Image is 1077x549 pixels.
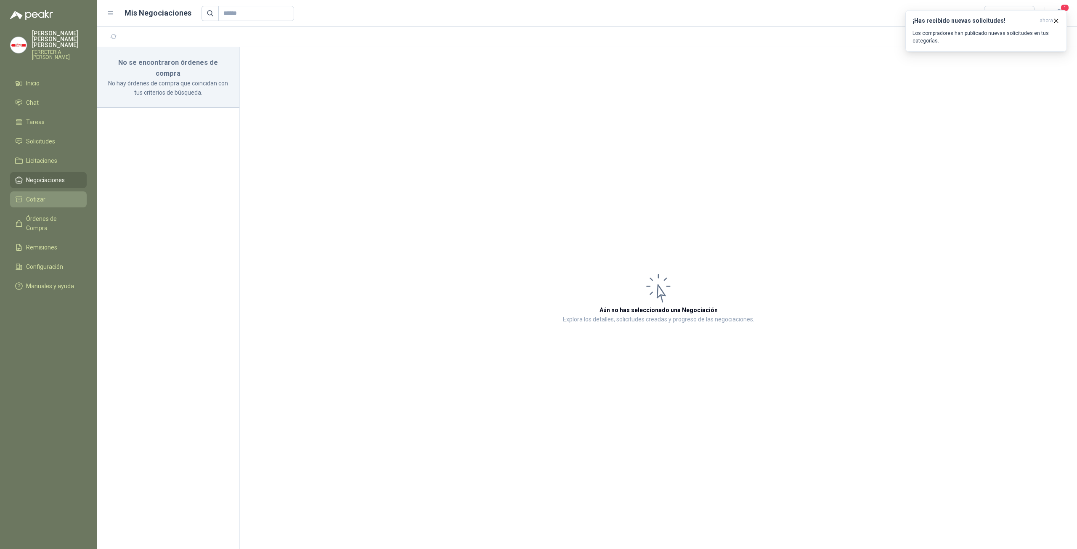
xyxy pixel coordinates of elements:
[1052,6,1067,21] button: 1
[563,315,754,325] p: Explora los detalles, solicitudes creadas y progreso de las negociaciones.
[26,214,79,233] span: Órdenes de Compra
[10,239,87,255] a: Remisiones
[10,172,87,188] a: Negociaciones
[26,156,57,165] span: Licitaciones
[905,10,1067,52] button: ¡Has recibido nuevas solicitudes!ahora Los compradores han publicado nuevas solicitudes en tus ca...
[107,57,229,79] h3: No se encontraron órdenes de compra
[26,243,57,252] span: Remisiones
[26,175,65,185] span: Negociaciones
[10,278,87,294] a: Manuales y ayuda
[913,29,1060,45] p: Los compradores han publicado nuevas solicitudes en tus categorías.
[913,17,1036,24] h3: ¡Has recibido nuevas solicitudes!
[26,117,45,127] span: Tareas
[107,79,229,97] p: No hay órdenes de compra que coincidan con tus criterios de búsqueda.
[10,114,87,130] a: Tareas
[1040,17,1053,24] span: ahora
[26,195,45,204] span: Cotizar
[600,305,718,315] h3: Aún no has seleccionado una Negociación
[26,79,40,88] span: Inicio
[10,153,87,169] a: Licitaciones
[125,7,191,19] h1: Mis Negociaciones
[26,281,74,291] span: Manuales y ayuda
[26,98,39,107] span: Chat
[1060,4,1069,12] span: 1
[10,259,87,275] a: Configuración
[32,30,87,48] p: [PERSON_NAME] [PERSON_NAME] [PERSON_NAME]
[10,133,87,149] a: Solicitudes
[10,191,87,207] a: Cotizar
[10,10,53,20] img: Logo peakr
[11,37,27,53] img: Company Logo
[10,75,87,91] a: Inicio
[32,50,87,60] p: FERRETERIA [PERSON_NAME]
[989,7,1029,20] span: Todas
[26,137,55,146] span: Solicitudes
[26,262,63,271] span: Configuración
[10,95,87,111] a: Chat
[10,211,87,236] a: Órdenes de Compra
